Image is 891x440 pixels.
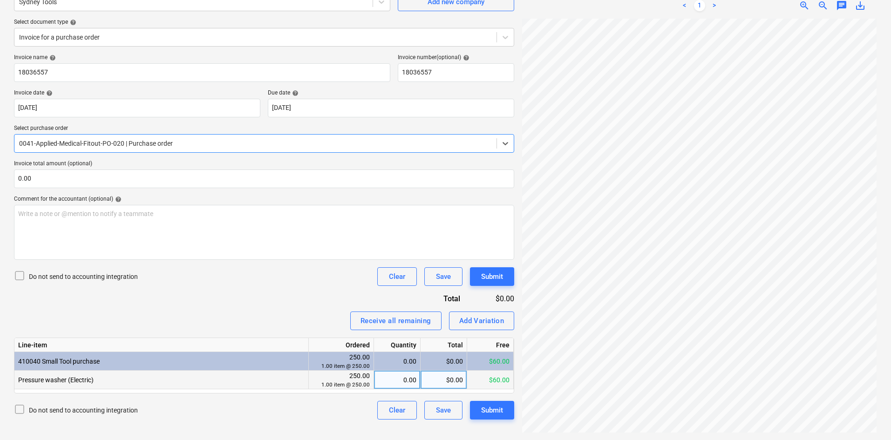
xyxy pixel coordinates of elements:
div: Save [436,271,451,283]
button: Clear [377,401,417,420]
div: Ordered [309,338,374,352]
div: $0.00 [475,293,514,304]
div: Clear [389,271,405,283]
span: help [461,54,469,61]
div: Clear [389,404,405,416]
p: Invoice total amount (optional) [14,160,514,169]
input: Due date not specified [268,99,514,117]
div: Receive all remaining [360,315,431,327]
div: 250.00 [313,372,370,389]
div: $0.00 [421,352,467,371]
span: 410040 Small Tool purchase [18,358,100,365]
span: help [290,90,299,96]
div: Submit [481,271,503,283]
span: help [113,196,122,203]
div: Line-item [14,338,309,352]
div: 0.00 [378,352,416,371]
input: Invoice total amount (optional) [14,169,514,188]
div: Add Variation [459,315,504,327]
p: Select purchase order [14,125,514,134]
div: Invoice name [14,54,390,61]
p: Do not send to accounting integration [29,272,138,281]
button: Save [424,401,463,420]
button: Submit [470,267,514,286]
div: Save [436,404,451,416]
div: Submit [481,404,503,416]
div: Free [467,338,514,352]
div: Invoice date [14,89,260,97]
span: help [68,19,76,26]
div: Quantity [374,338,421,352]
button: Submit [470,401,514,420]
button: Add Variation [449,311,515,330]
span: help [44,90,53,96]
div: Total [421,338,467,352]
small: 1.00 item @ 250.00 [321,381,370,388]
div: Comment for the accountant (optional) [14,196,514,203]
div: $60.00 [467,371,514,389]
input: Invoice number [398,63,514,82]
button: Clear [377,267,417,286]
input: Invoice date not specified [14,99,260,117]
div: 250.00 [313,353,370,370]
button: Receive all remaining [350,311,442,330]
div: 0.00 [378,371,416,389]
div: Select document type [14,19,514,26]
input: Invoice name [14,63,390,82]
div: Total [393,293,475,304]
div: Invoice number (optional) [398,54,514,61]
div: Pressure washer (Electric) [14,371,309,389]
div: $60.00 [467,352,514,371]
span: help [48,54,56,61]
small: 1.00 item @ 250.00 [321,363,370,369]
button: Save [424,267,463,286]
p: Do not send to accounting integration [29,406,138,415]
iframe: Chat Widget [844,395,891,440]
div: $0.00 [421,371,467,389]
div: Due date [268,89,514,97]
